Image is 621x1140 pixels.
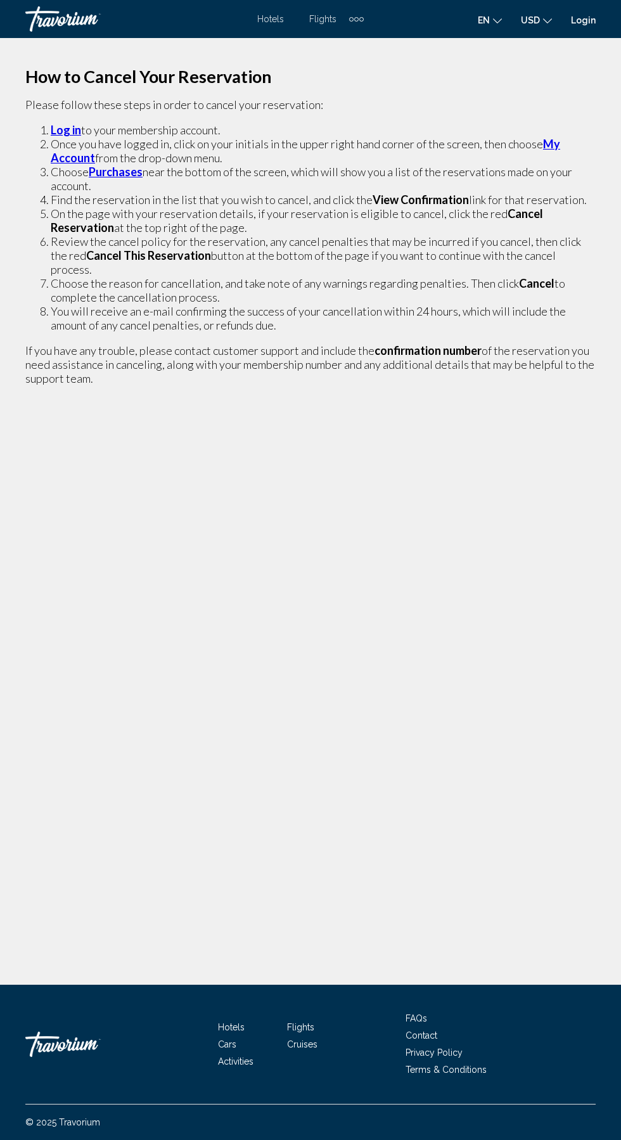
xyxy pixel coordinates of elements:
[406,1065,487,1075] a: Terms & Conditions
[257,14,284,24] a: Hotels
[51,207,543,234] strong: Cancel Reservation
[478,15,490,25] span: en
[51,234,596,276] li: Review the cancel policy for the reservation, any cancel penalties that may be incurred if you ca...
[406,1013,427,1023] a: FAQs
[51,137,596,165] li: Once you have logged in, click on your initials in the upper right hand corner of the screen, the...
[25,98,596,112] p: Please follow these steps in order to cancel your reservation:
[571,15,596,25] a: Login
[218,1039,236,1049] a: Cars
[287,1039,317,1049] a: Cruises
[25,66,272,87] strong: How to Cancel Your Reservation
[89,165,143,179] a: Purchases
[51,165,596,193] li: Choose near the bottom of the screen, which will show you a list of the reservations made on your...
[25,1025,152,1063] a: Travorium
[521,11,552,29] button: Change currency
[287,1022,314,1032] a: Flights
[349,9,364,29] button: Extra navigation items
[51,304,596,332] li: You will receive an e-mail confirming the success of your cancellation within 24 hours, which wil...
[25,343,596,385] p: If you have any trouble, please contact customer support and include the of the reservation you n...
[406,1030,437,1041] a: Contact
[51,193,596,207] li: Find the reservation in the list that you wish to cancel, and click the link for that reservation.
[25,6,245,32] a: Travorium
[51,207,596,234] li: On the page with your reservation details, if your reservation is eligible to cancel, click the r...
[218,1022,245,1032] a: Hotels
[218,1056,253,1066] a: Activities
[51,276,596,304] li: Choose the reason for cancellation, and take note of any warnings regarding penalties. Then click...
[309,14,336,24] a: Flights
[51,123,596,137] li: to your membership account.
[406,1047,463,1058] a: Privacy Policy
[521,15,540,25] span: USD
[519,276,554,290] strong: Cancel
[86,248,211,262] strong: Cancel This Reservation
[375,343,482,357] b: confirmation number
[478,11,502,29] button: Change language
[25,1117,100,1127] span: © 2025 Travorium
[373,193,469,207] strong: View Confirmation
[51,123,81,137] a: Log in
[51,137,560,165] a: My Account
